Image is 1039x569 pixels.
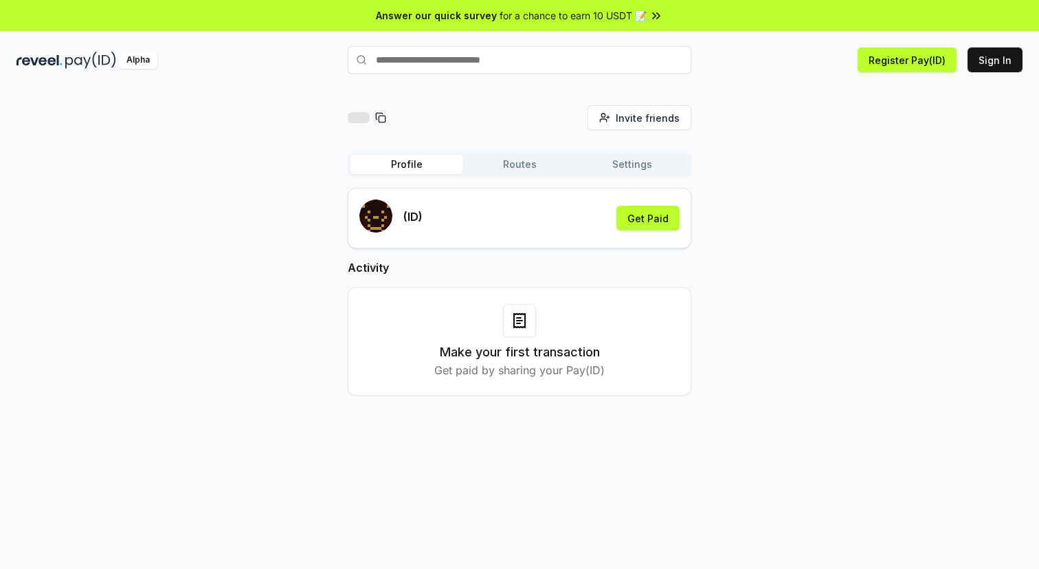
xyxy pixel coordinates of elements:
[463,155,576,174] button: Routes
[858,47,957,72] button: Register Pay(ID)
[16,52,63,69] img: reveel_dark
[576,155,689,174] button: Settings
[968,47,1023,72] button: Sign In
[119,52,157,69] div: Alpha
[616,111,680,125] span: Invite friends
[616,206,680,230] button: Get Paid
[403,208,423,225] p: (ID)
[434,362,605,378] p: Get paid by sharing your Pay(ID)
[348,259,691,276] h2: Activity
[588,105,691,130] button: Invite friends
[500,8,647,23] span: for a chance to earn 10 USDT 📝
[440,343,600,362] h3: Make your first transaction
[350,155,463,174] button: Profile
[65,52,116,69] img: pay_id
[376,8,497,23] span: Answer our quick survey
